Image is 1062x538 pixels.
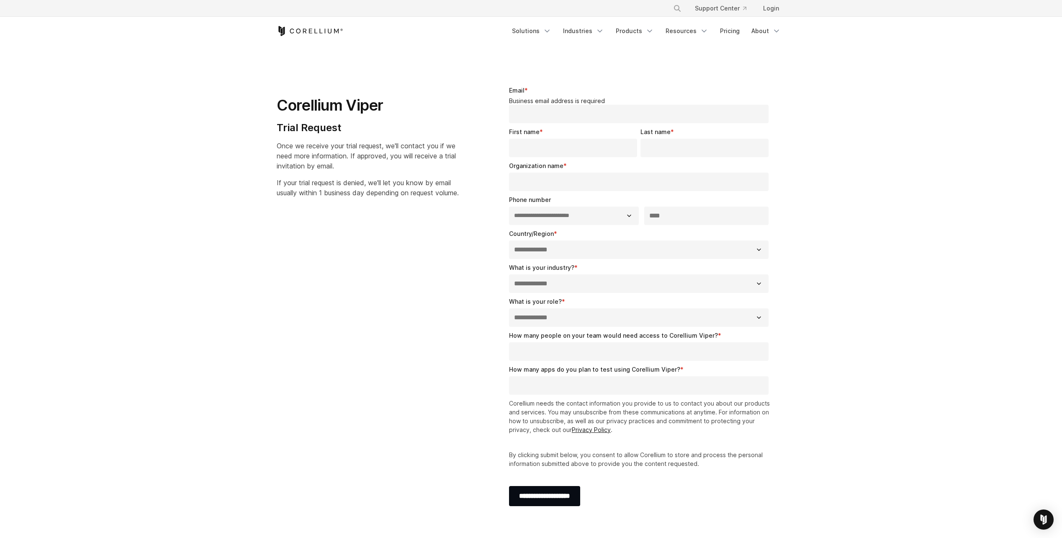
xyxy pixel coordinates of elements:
p: Corellium needs the contact information you provide to us to contact you about our products and s... [509,399,772,434]
h4: Trial Request [277,122,459,134]
span: Email [509,87,525,94]
a: Industries [558,23,609,39]
a: Corellium Home [277,26,343,36]
div: Navigation Menu [507,23,786,39]
span: Once we receive your trial request, we'll contact you if we need more information. If approved, y... [277,142,456,170]
a: Support Center [688,1,753,16]
span: If your trial request is denied, we'll let you know by email usually within 1 business day depend... [277,178,459,197]
span: What is your role? [509,298,562,305]
span: What is your industry? [509,264,574,271]
div: Open Intercom Messenger [1034,510,1054,530]
p: By clicking submit below, you consent to allow Corellium to store and process the personal inform... [509,450,772,468]
div: Navigation Menu [663,1,786,16]
a: Solutions [507,23,556,39]
a: Login [756,1,786,16]
a: Products [611,23,659,39]
span: Phone number [509,196,551,203]
a: Pricing [715,23,745,39]
span: Country/Region [509,230,554,237]
h1: Corellium Viper [277,96,459,115]
a: About [746,23,786,39]
span: How many apps do you plan to test using Corellium Viper? [509,366,680,373]
a: Resources [661,23,713,39]
span: First name [509,128,540,135]
a: Privacy Policy [572,426,611,433]
legend: Business email address is required [509,97,772,105]
span: Organization name [509,162,563,169]
button: Search [670,1,685,16]
span: How many people on your team would need access to Corellium Viper? [509,332,718,339]
span: Last name [640,128,671,135]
